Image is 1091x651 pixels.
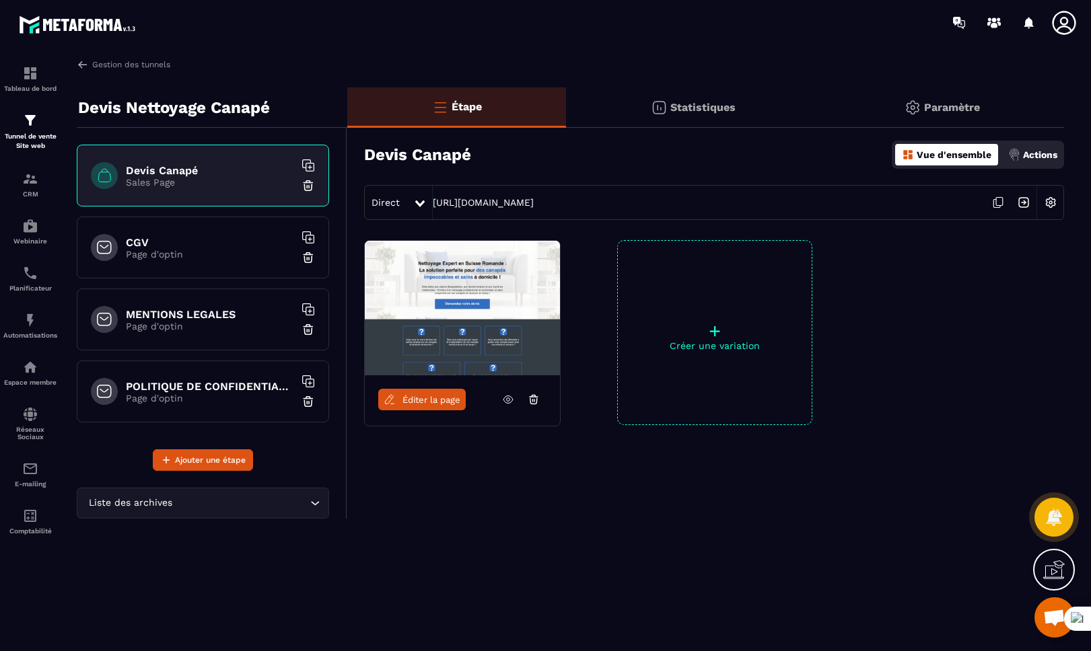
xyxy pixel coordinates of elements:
[153,449,253,471] button: Ajouter une étape
[402,395,460,405] span: Éditer la page
[302,179,315,192] img: trash
[85,496,175,510] span: Liste des archives
[22,65,38,81] img: formation
[433,197,534,208] a: [URL][DOMAIN_NAME]
[126,393,294,404] p: Page d'optin
[126,380,294,393] h6: POLITIQUE DE CONFIDENTIALITE
[902,149,914,161] img: dashboard-orange.40269519.svg
[175,496,307,510] input: Search for option
[126,177,294,188] p: Sales Page
[3,55,57,102] a: formationformationTableau de bord
[126,321,294,332] p: Page d'optin
[917,149,991,160] p: Vue d'ensemble
[3,379,57,386] p: Espace membre
[452,100,482,113] p: Étape
[175,453,246,467] span: Ajouter une étape
[22,265,38,281] img: scheduler
[3,426,57,441] p: Réseaux Sociaux
[3,237,57,245] p: Webinaire
[126,308,294,321] h6: MENTIONS LEGALES
[3,302,57,349] a: automationsautomationsAutomatisations
[3,102,57,161] a: formationformationTunnel de vente Site web
[22,406,38,422] img: social-network
[22,508,38,524] img: accountant
[372,197,400,208] span: Direct
[1038,190,1063,215] img: setting-w.858f3a88.svg
[3,349,57,396] a: automationsautomationsEspace membre
[378,389,466,410] a: Éditer la page
[1023,149,1057,160] p: Actions
[3,396,57,451] a: social-networksocial-networkRéseaux Sociaux
[3,498,57,545] a: accountantaccountantComptabilité
[302,251,315,264] img: trash
[19,12,140,37] img: logo
[670,101,736,114] p: Statistiques
[22,461,38,477] img: email
[126,236,294,249] h6: CGV
[364,145,471,164] h3: Devis Canapé
[3,132,57,151] p: Tunnel de vente Site web
[126,249,294,260] p: Page d'optin
[905,100,921,116] img: setting-gr.5f69749f.svg
[651,100,667,116] img: stats.20deebd0.svg
[77,488,329,519] div: Search for option
[3,85,57,92] p: Tableau de bord
[3,161,57,208] a: formationformationCRM
[302,323,315,336] img: trash
[3,527,57,535] p: Comptabilité
[3,255,57,302] a: schedulerschedulerPlanificateur
[3,451,57,498] a: emailemailE-mailing
[22,171,38,187] img: formation
[22,312,38,328] img: automations
[1011,190,1036,215] img: arrow-next.bcc2205e.svg
[78,94,270,121] p: Devis Nettoyage Canapé
[126,164,294,177] h6: Devis Canapé
[3,480,57,488] p: E-mailing
[1034,597,1075,638] div: Mở cuộc trò chuyện
[3,208,57,255] a: automationsautomationsWebinaire
[22,218,38,234] img: automations
[22,112,38,128] img: formation
[3,190,57,198] p: CRM
[924,101,980,114] p: Paramètre
[1008,149,1020,161] img: actions.d6e523a2.png
[77,59,89,71] img: arrow
[3,332,57,339] p: Automatisations
[432,99,448,115] img: bars-o.4a397970.svg
[365,241,560,375] img: image
[22,359,38,375] img: automations
[3,284,57,292] p: Planificateur
[618,321,812,340] p: +
[77,59,170,71] a: Gestion des tunnels
[302,395,315,408] img: trash
[618,340,812,351] p: Créer une variation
